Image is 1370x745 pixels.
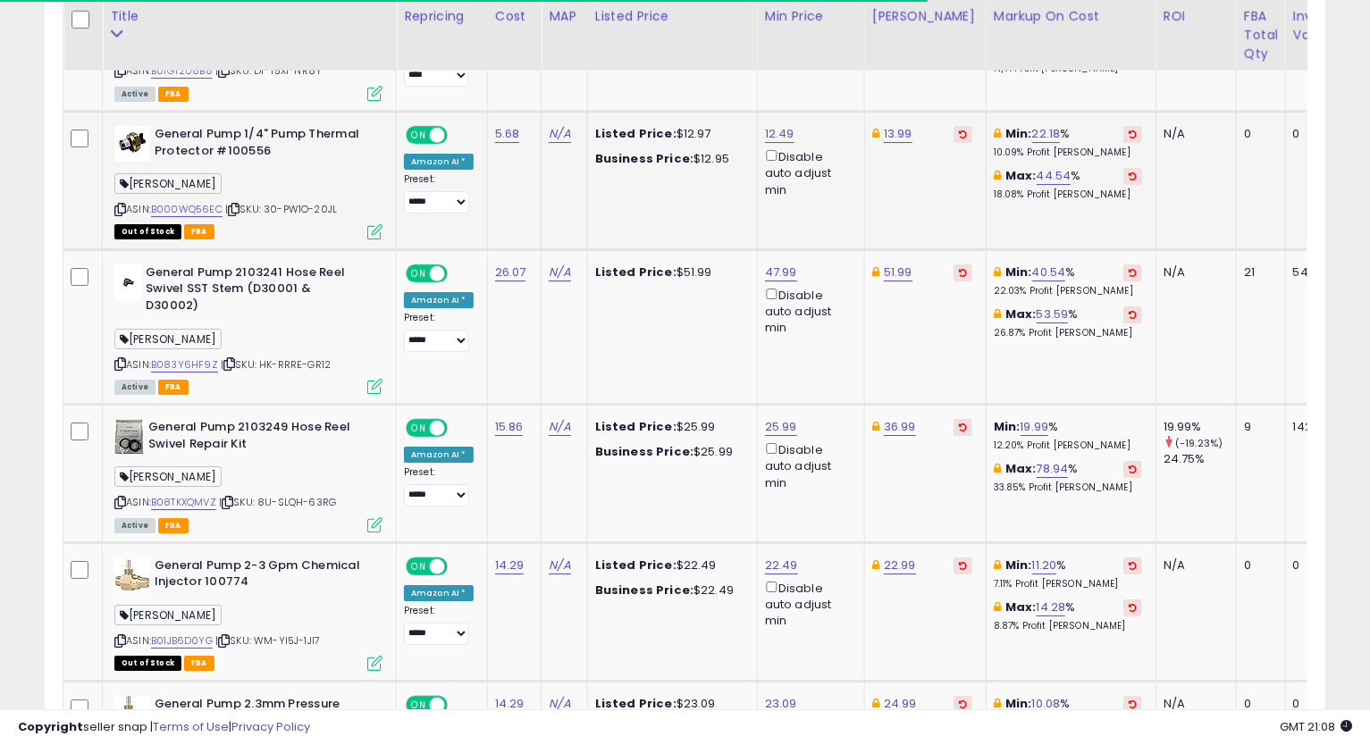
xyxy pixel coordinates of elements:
a: B01JB6D0YG [151,633,213,649]
div: Amazon AI * [404,447,474,463]
div: % [994,306,1142,339]
div: Title [110,7,389,26]
a: 78.94 [1037,460,1069,478]
div: $12.97 [595,126,744,142]
b: General Pump 2-3 Gpm Chemical Injector 100774 [155,557,372,595]
a: 14.28 [1037,599,1066,616]
p: 22.03% Profit [PERSON_NAME] [994,285,1142,297]
a: 36.99 [884,418,916,436]
p: 12.20% Profit [PERSON_NAME] [994,439,1142,452]
div: $25.99 [595,419,744,435]
div: $51.99 [595,264,744,280]
div: Amazon AI * [404,292,474,308]
a: 19.99 [1021,418,1049,436]
p: 18.08% Profit [PERSON_NAME] [994,188,1142,201]
a: 26.07 [495,264,526,281]
div: Repricing [404,7,480,26]
span: OFF [445,128,474,143]
div: Preset: [404,312,474,352]
span: | SKU: WM-YI5J-1JI7 [215,633,320,648]
span: FBA [158,380,189,395]
div: ASIN: [114,126,382,238]
span: OFF [445,558,474,573]
a: N/A [549,418,570,436]
div: $22.49 [595,557,744,573]
b: Min: [1005,264,1032,280]
div: 0 [1244,557,1272,573]
div: Preset: [404,173,474,213]
a: Privacy Policy [231,718,310,735]
p: 26.87% Profit [PERSON_NAME] [994,327,1142,339]
a: 53.59 [1037,306,1069,323]
div: 142.74 [1293,419,1339,435]
div: 0 [1293,557,1339,573]
a: N/A [549,125,570,143]
div: 19.99% [1164,419,1236,435]
a: 22.99 [884,557,916,574]
div: Preset: [404,605,474,645]
a: 13.99 [884,125,912,143]
span: ON [408,265,430,280]
span: [PERSON_NAME] [114,329,222,349]
a: 44.54 [1037,167,1072,185]
span: [PERSON_NAME] [114,466,222,487]
span: [PERSON_NAME] [114,173,222,194]
a: B08TKXQMVZ [151,495,216,510]
div: Amazon AI * [404,585,474,601]
b: Business Price: [595,582,693,599]
span: FBA [158,518,189,533]
div: [PERSON_NAME] [872,7,979,26]
a: 15.86 [495,418,524,436]
span: ON [408,128,430,143]
div: Min Price [765,7,857,26]
span: FBA [158,87,189,102]
b: Max: [1005,460,1037,477]
span: FBA [184,656,214,671]
div: ASIN: [114,264,382,392]
b: General Pump 1/4" Pump Thermal Protector #100556 [155,126,372,163]
b: Listed Price: [595,418,677,435]
a: 5.68 [495,125,520,143]
a: 51.99 [884,264,912,281]
span: OFF [445,265,474,280]
div: ROI [1164,7,1229,26]
div: $22.49 [595,582,744,599]
div: seller snap | | [18,719,310,736]
a: 14.29 [495,557,525,574]
a: 12.49 [765,125,794,143]
a: 11.20 [1032,557,1057,574]
p: 7.11% Profit [PERSON_NAME] [994,578,1142,590]
div: ASIN: [114,557,382,669]
div: % [994,419,1142,452]
a: B000WQ56EC [151,202,223,217]
img: 414nVoevoRL._SL40_.jpg [114,126,150,162]
span: All listings currently available for purchase on Amazon [114,518,155,533]
div: Disable auto adjust min [765,578,851,630]
b: Listed Price: [595,125,677,142]
img: 21HCED6JiXL._SL40_.jpg [114,264,141,300]
span: | SKU: 8U-SLQH-63RG [219,495,336,509]
div: N/A [1164,264,1223,280]
div: 24.75% [1164,451,1236,467]
p: 8.87% Profit [PERSON_NAME] [994,620,1142,632]
p: 10.09% Profit [PERSON_NAME] [994,146,1142,159]
b: Max: [1005,306,1037,322]
b: Min: [994,418,1021,435]
b: General Pump 2103241 Hose Reel Swivel SST Stem (D30001 & D30002) [146,264,363,319]
div: Inv. value [1293,7,1345,45]
div: FBA Total Qty [1244,7,1278,63]
div: 0 [1293,126,1339,142]
span: All listings currently available for purchase on Amazon [114,87,155,102]
div: $12.95 [595,151,744,167]
a: B01GT208B8 [151,63,213,79]
div: Cost [495,7,534,26]
a: 22.49 [765,557,798,574]
img: 41w314g0vZL._SL40_.jpg [114,557,150,593]
div: Listed Price [595,7,750,26]
a: B083Y6HF9Z [151,357,218,372]
span: ON [408,421,430,436]
a: 25.99 [765,418,797,436]
div: MAP [549,7,579,26]
a: 40.54 [1032,264,1066,281]
div: Disable auto adjust min [765,439,851,491]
